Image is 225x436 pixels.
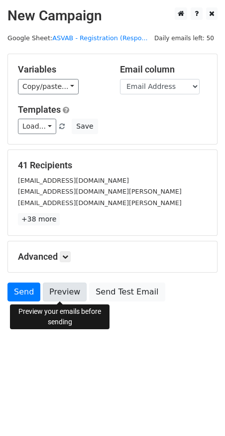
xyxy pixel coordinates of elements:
[18,64,105,75] h5: Variables
[18,213,60,225] a: +38 more
[10,304,110,329] div: Preview your emails before sending
[7,283,40,301] a: Send
[18,119,56,134] a: Load...
[18,199,182,207] small: [EMAIL_ADDRESS][DOMAIN_NAME][PERSON_NAME]
[151,33,218,44] span: Daily emails left: 50
[43,283,87,301] a: Preview
[175,388,225,436] iframe: Chat Widget
[89,283,165,301] a: Send Test Email
[18,188,182,195] small: [EMAIL_ADDRESS][DOMAIN_NAME][PERSON_NAME]
[18,177,129,184] small: [EMAIL_ADDRESS][DOMAIN_NAME]
[18,104,61,115] a: Templates
[120,64,207,75] h5: Email column
[18,79,79,94] a: Copy/paste...
[18,251,207,262] h5: Advanced
[18,160,207,171] h5: 41 Recipients
[72,119,98,134] button: Save
[52,34,147,42] a: ASVAB - Registration (Respo...
[7,7,218,24] h2: New Campaign
[7,34,148,42] small: Google Sheet:
[151,34,218,42] a: Daily emails left: 50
